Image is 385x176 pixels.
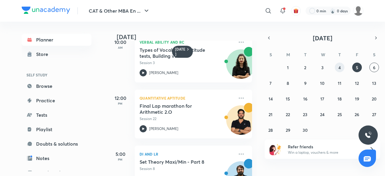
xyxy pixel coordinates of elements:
abbr: September 21, 2025 [269,112,273,117]
button: September 12, 2025 [352,78,362,88]
button: September 14, 2025 [266,94,276,103]
button: September 21, 2025 [266,110,276,119]
p: [PERSON_NAME] [149,126,178,131]
button: September 22, 2025 [283,110,293,119]
abbr: September 24, 2025 [320,112,325,117]
abbr: September 9, 2025 [304,80,306,86]
abbr: September 3, 2025 [321,65,324,70]
p: AM [108,46,132,49]
h5: 12:00 [108,94,132,102]
abbr: September 18, 2025 [337,96,342,102]
button: September 15, 2025 [283,94,293,103]
abbr: September 11, 2025 [338,80,341,86]
abbr: September 23, 2025 [303,112,307,117]
abbr: September 7, 2025 [269,80,272,86]
p: [PERSON_NAME] [149,70,178,76]
button: CAT & Other MBA En ... [85,5,154,17]
button: September 29, 2025 [283,125,293,135]
abbr: September 2, 2025 [304,65,306,70]
abbr: Tuesday [304,52,306,57]
abbr: Thursday [338,52,341,57]
p: Verbal Ability and RC [140,39,234,46]
abbr: Wednesday [321,52,325,57]
abbr: September 27, 2025 [372,112,376,117]
a: Browse [22,80,91,92]
abbr: September 4, 2025 [338,65,341,70]
img: Avatar [226,53,255,82]
p: Quantitative Aptitude [140,94,234,102]
a: Doubts & solutions [22,138,91,150]
button: September 19, 2025 [352,94,362,103]
abbr: September 20, 2025 [372,96,377,102]
abbr: September 30, 2025 [303,127,308,133]
p: Win a laptop, vouchers & more [288,150,362,155]
h5: Final Lap marathon for Arithmetic 2.O [140,103,214,115]
a: Tests [22,109,91,121]
a: Practice [22,94,91,107]
abbr: September 15, 2025 [286,96,290,102]
p: PM [108,158,132,161]
button: September 13, 2025 [369,78,379,88]
button: avatar [291,6,301,16]
button: September 6, 2025 [369,63,379,72]
abbr: September 8, 2025 [287,80,289,86]
img: avatar [293,8,299,14]
button: September 7, 2025 [266,78,276,88]
abbr: September 6, 2025 [373,65,375,70]
button: September 17, 2025 [318,94,327,103]
img: Bipasha [353,6,363,16]
h6: [DATE] [175,47,186,57]
p: Session 8 [140,166,234,171]
img: Company Logo [22,7,70,14]
a: Notes [22,152,91,164]
p: PM [108,102,132,105]
abbr: September 17, 2025 [320,96,324,102]
button: September 23, 2025 [300,110,310,119]
abbr: Sunday [269,52,272,57]
abbr: Monday [286,52,290,57]
button: September 4, 2025 [335,63,344,72]
abbr: September 16, 2025 [303,96,307,102]
h5: 10:00 [108,39,132,46]
button: September 25, 2025 [335,110,344,119]
abbr: September 1, 2025 [287,65,289,70]
button: September 24, 2025 [318,110,327,119]
button: [DATE] [273,34,372,42]
abbr: September 28, 2025 [268,127,273,133]
p: DI and LR [140,150,234,158]
a: Store [22,48,91,60]
button: September 3, 2025 [318,63,327,72]
button: September 11, 2025 [335,78,344,88]
abbr: September 10, 2025 [320,80,325,86]
img: ttu [365,131,372,139]
button: September 27, 2025 [369,110,379,119]
abbr: September 29, 2025 [286,127,290,133]
button: September 10, 2025 [318,78,327,88]
abbr: September 25, 2025 [337,112,342,117]
abbr: September 26, 2025 [355,112,359,117]
span: [DATE] [313,34,332,42]
button: September 5, 2025 [352,63,362,72]
h5: Types of Vocab Q in aptitude tests, Building vocab [140,47,214,59]
button: September 18, 2025 [335,94,344,103]
h5: 5:00 [108,150,132,158]
abbr: September 22, 2025 [286,112,290,117]
abbr: September 12, 2025 [355,80,359,86]
abbr: September 13, 2025 [372,80,376,86]
p: Session 22 [140,116,234,122]
button: September 8, 2025 [283,78,293,88]
abbr: September 19, 2025 [355,96,359,102]
a: Company Logo [22,7,70,15]
button: September 2, 2025 [300,63,310,72]
p: Session 3 [140,60,234,66]
img: Avatar [226,109,255,137]
img: streak [330,8,336,14]
button: September 9, 2025 [300,78,310,88]
h4: [DATE] [117,33,258,41]
h5: Set Theory Maxi/Min - Part 8 [140,159,214,165]
button: September 28, 2025 [266,125,276,135]
button: September 26, 2025 [352,110,362,119]
abbr: September 14, 2025 [269,96,273,102]
a: Playlist [22,123,91,135]
a: Planner [22,34,91,46]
